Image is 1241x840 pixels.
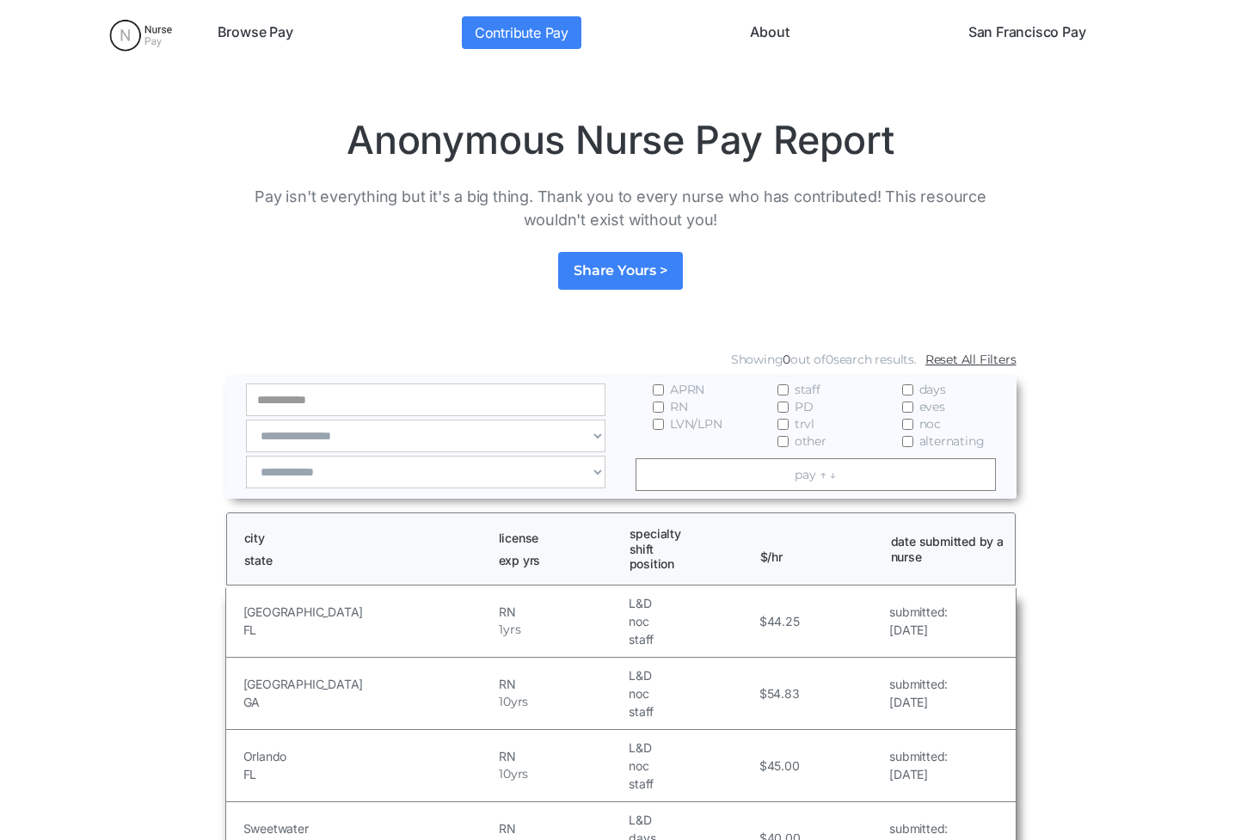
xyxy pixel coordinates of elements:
[777,436,789,447] input: other
[889,693,948,711] h5: [DATE]
[760,534,875,564] h1: $/hr
[795,381,820,398] span: staff
[630,526,745,542] h1: specialty
[499,530,614,546] h1: license
[826,352,833,367] span: 0
[902,419,913,430] input: noc
[889,675,948,711] a: submitted:[DATE]
[731,351,917,368] div: Showing out of search results.
[629,702,754,720] h5: staff
[629,612,754,630] h5: noc
[653,384,664,395] input: APRN
[767,684,800,702] h5: 54.83
[243,603,495,621] h5: [GEOGRAPHIC_DATA]
[511,693,528,711] h5: yrs
[630,556,745,572] h1: position
[919,381,946,398] span: days
[629,757,754,775] h5: noc
[961,16,1093,49] a: San Francisco Pay
[629,739,754,757] h5: L&D
[902,436,913,447] input: alternating
[891,534,1006,564] h1: date submitted by a nurse
[243,819,495,837] h5: Sweetwater
[925,351,1017,368] a: Reset All Filters
[630,542,745,557] h1: shift
[889,819,948,837] h5: submitted:
[783,352,790,367] span: 0
[629,630,754,648] h5: staff
[889,603,948,639] a: submitted:[DATE]
[653,419,664,430] input: LVN/LPN
[919,415,941,432] span: noc
[244,530,483,546] h1: city
[243,693,495,711] h5: GA
[243,621,495,639] h5: FL
[777,419,789,430] input: trvl
[767,612,800,630] h5: 44.25
[919,432,985,450] span: alternating
[919,398,945,415] span: eves
[889,675,948,693] h5: submitted:
[902,384,913,395] input: days
[499,621,503,639] h5: 1
[743,16,796,49] a: About
[243,675,495,693] h5: [GEOGRAPHIC_DATA]
[629,811,754,829] h5: L&D
[795,398,814,415] span: PD
[653,402,664,413] input: RN
[889,603,948,621] h5: submitted:
[499,693,511,711] h5: 10
[777,384,789,395] input: staff
[499,553,614,568] h1: exp yrs
[795,415,814,432] span: trvl
[499,819,624,837] h5: RN
[629,666,754,684] h5: L&D
[629,684,754,702] h5: noc
[503,621,520,639] h5: yrs
[629,594,754,612] h5: L&D
[759,612,767,630] h5: $
[795,432,826,450] span: other
[499,747,624,765] h5: RN
[902,402,913,413] input: eves
[499,603,624,621] h5: RN
[636,458,996,491] a: pay ↑ ↓
[499,765,511,783] h5: 10
[889,621,948,639] h5: [DATE]
[629,775,754,793] h5: staff
[767,757,800,775] h5: 45.00
[670,398,688,415] span: RN
[243,765,495,783] h5: FL
[243,747,495,765] h5: Orlando
[889,747,948,783] a: submitted:[DATE]
[225,185,1017,231] p: Pay isn't everything but it's a big thing. Thank you to every nurse who has contributed! This res...
[244,553,483,568] h1: state
[670,381,704,398] span: APRN
[211,16,300,49] a: Browse Pay
[759,757,767,775] h5: $
[759,684,767,702] h5: $
[889,747,948,765] h5: submitted:
[558,252,682,290] a: Share Yours >
[777,402,789,413] input: PD
[499,675,624,693] h5: RN
[511,765,528,783] h5: yrs
[462,16,581,49] a: Contribute Pay
[889,765,948,783] h5: [DATE]
[225,116,1017,164] h1: Anonymous Nurse Pay Report
[670,415,722,432] span: LVN/LPN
